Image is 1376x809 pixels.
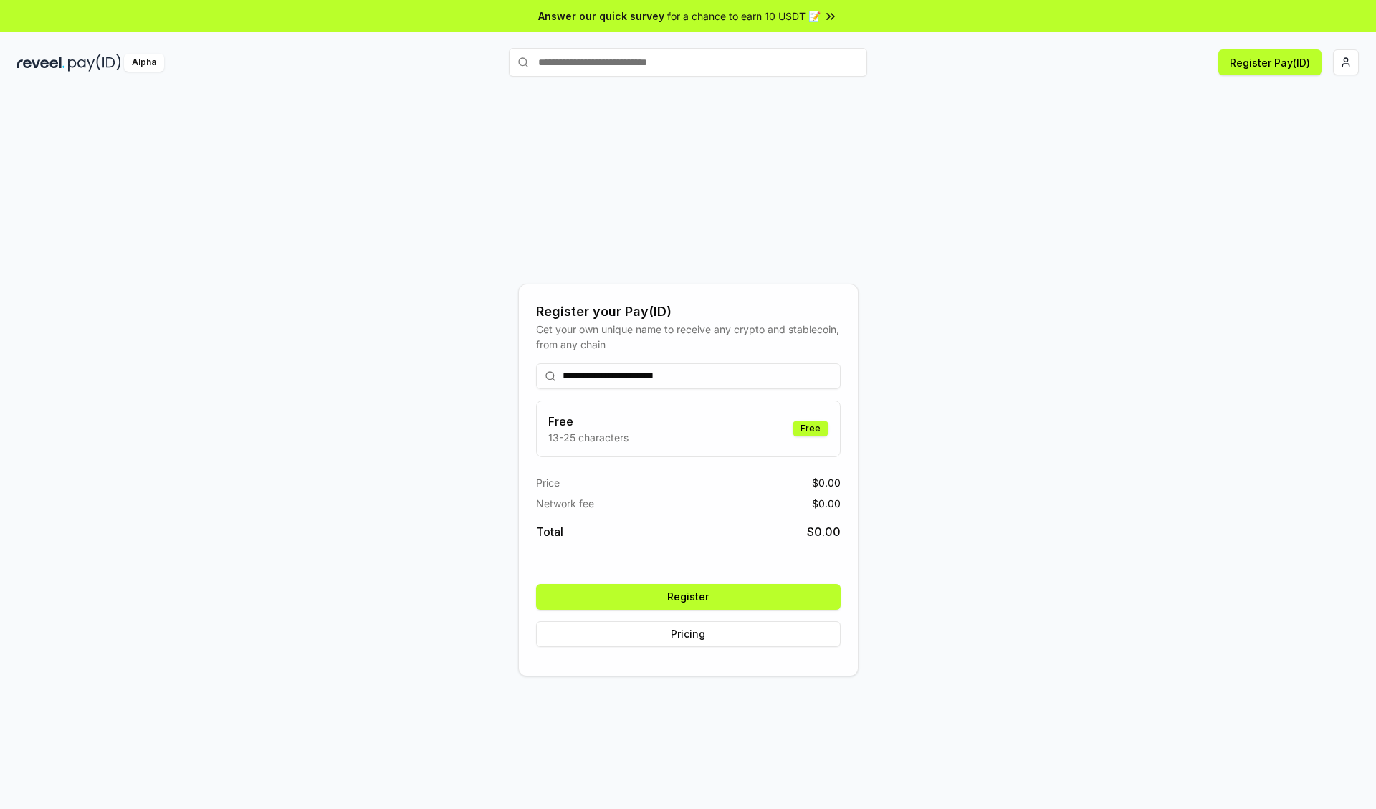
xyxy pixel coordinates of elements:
[536,475,560,490] span: Price
[538,9,664,24] span: Answer our quick survey
[17,54,65,72] img: reveel_dark
[536,621,841,647] button: Pricing
[536,584,841,610] button: Register
[548,430,629,445] p: 13-25 characters
[536,523,563,540] span: Total
[68,54,121,72] img: pay_id
[124,54,164,72] div: Alpha
[536,322,841,352] div: Get your own unique name to receive any crypto and stablecoin, from any chain
[536,302,841,322] div: Register your Pay(ID)
[793,421,828,436] div: Free
[1218,49,1322,75] button: Register Pay(ID)
[812,475,841,490] span: $ 0.00
[812,496,841,511] span: $ 0.00
[548,413,629,430] h3: Free
[536,496,594,511] span: Network fee
[667,9,821,24] span: for a chance to earn 10 USDT 📝
[807,523,841,540] span: $ 0.00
